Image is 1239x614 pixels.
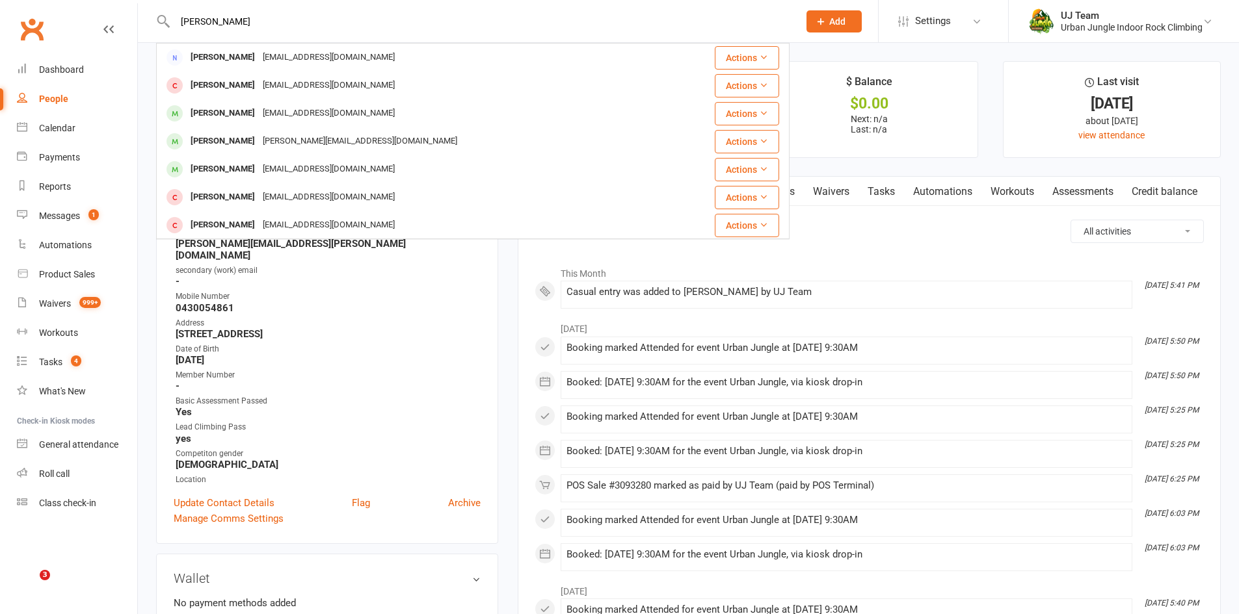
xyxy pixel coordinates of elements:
[566,446,1126,457] div: Booked: [DATE] 9:30AM for the event Urban Jungle, via kiosk drop-in
[1085,73,1139,97] div: Last visit
[39,498,96,508] div: Class check-in
[40,570,50,580] span: 3
[715,158,779,181] button: Actions
[259,132,461,151] div: [PERSON_NAME][EMAIL_ADDRESS][DOMAIN_NAME]
[1061,10,1203,21] div: UJ Team
[1145,337,1199,346] i: [DATE] 5:50 PM
[259,160,399,179] div: [EMAIL_ADDRESS][DOMAIN_NAME]
[773,97,966,110] div: $0.00
[1145,371,1199,380] i: [DATE] 5:50 PM
[715,130,779,153] button: Actions
[566,480,1126,491] div: POS Sale #3093280 marked as paid by UJ Team (paid by POS Terminal)
[829,16,846,27] span: Add
[176,474,481,486] div: Location
[859,177,904,207] a: Tasks
[773,114,966,134] p: Next: n/a Last: n/a
[176,369,481,381] div: Member Number
[1145,405,1199,415] i: [DATE] 5:25 PM
[17,201,137,231] a: Messages 1
[535,578,1204,598] li: [DATE]
[39,240,92,250] div: Automations
[187,104,259,123] div: [PERSON_NAME]
[88,209,99,220] span: 1
[259,216,399,235] div: [EMAIL_ADDRESS][DOMAIN_NAME]
[715,102,779,125] button: Actions
[176,238,481,261] strong: [PERSON_NAME][EMAIL_ADDRESS][PERSON_NAME][DOMAIN_NAME]
[715,74,779,97] button: Actions
[806,10,862,32] button: Add
[176,302,481,314] strong: 0430054861
[176,459,481,470] strong: [DEMOGRAPHIC_DATA]
[174,495,274,511] a: Update Contact Details
[176,290,481,303] div: Mobile Number
[187,132,259,151] div: [PERSON_NAME]
[187,48,259,67] div: [PERSON_NAME]
[17,318,137,348] a: Workouts
[174,511,284,526] a: Manage Comms Settings
[259,104,399,123] div: [EMAIL_ADDRESS][DOMAIN_NAME]
[1015,97,1208,110] div: [DATE]
[39,211,80,221] div: Messages
[566,549,1126,560] div: Booked: [DATE] 9:30AM for the event Urban Jungle, via kiosk drop-in
[17,289,137,318] a: Waivers 999+
[715,214,779,237] button: Actions
[715,46,779,70] button: Actions
[176,275,481,287] strong: -
[13,570,44,601] iframe: Intercom live chat
[17,430,137,459] a: General attendance kiosk mode
[1061,21,1203,33] div: Urban Jungle Indoor Rock Climbing
[1123,177,1206,207] a: Credit balance
[39,152,80,162] div: Payments
[39,123,75,133] div: Calendar
[39,64,84,75] div: Dashboard
[174,595,481,611] li: No payment methods added
[176,448,481,460] div: Competiton gender
[17,84,137,114] a: People
[1078,130,1145,140] a: view attendance
[39,327,78,338] div: Workouts
[176,328,481,340] strong: [STREET_ADDRESS]
[1145,543,1199,552] i: [DATE] 6:03 PM
[71,355,81,366] span: 4
[17,459,137,489] a: Roll call
[39,357,62,367] div: Tasks
[804,177,859,207] a: Waivers
[176,395,481,407] div: Basic Assessment Passed
[187,76,259,95] div: [PERSON_NAME]
[915,6,951,36] span: Settings
[176,406,481,418] strong: Yes
[176,354,481,366] strong: [DATE]
[171,12,790,31] input: Search...
[39,468,70,479] div: Roll call
[187,188,259,207] div: [PERSON_NAME]
[17,489,137,518] a: Class kiosk mode
[17,348,137,377] a: Tasks 4
[535,220,1204,240] h3: Activity
[17,55,137,84] a: Dashboard
[352,495,370,511] a: Flag
[16,13,48,45] a: Clubworx
[39,386,86,396] div: What's New
[79,297,101,308] span: 999+
[981,177,1043,207] a: Workouts
[176,317,481,329] div: Address
[174,571,481,585] h3: Wallet
[39,298,71,309] div: Waivers
[566,287,1126,298] div: Casual entry was added to [PERSON_NAME] by UJ Team
[39,439,118,450] div: General attendance
[1145,281,1199,290] i: [DATE] 5:41 PM
[39,269,95,279] div: Product Sales
[1145,598,1199,608] i: [DATE] 5:40 PM
[176,380,481,392] strong: -
[176,421,481,433] div: Lead Climbing Pass
[566,411,1126,422] div: Booking marked Attended for event Urban Jungle at [DATE] 9:30AM
[566,377,1126,388] div: Booked: [DATE] 9:30AM for the event Urban Jungle, via kiosk drop-in
[17,114,137,143] a: Calendar
[448,495,481,511] a: Archive
[176,433,481,444] strong: yes
[904,177,981,207] a: Automations
[17,172,137,201] a: Reports
[846,73,892,97] div: $ Balance
[715,186,779,209] button: Actions
[535,260,1204,281] li: This Month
